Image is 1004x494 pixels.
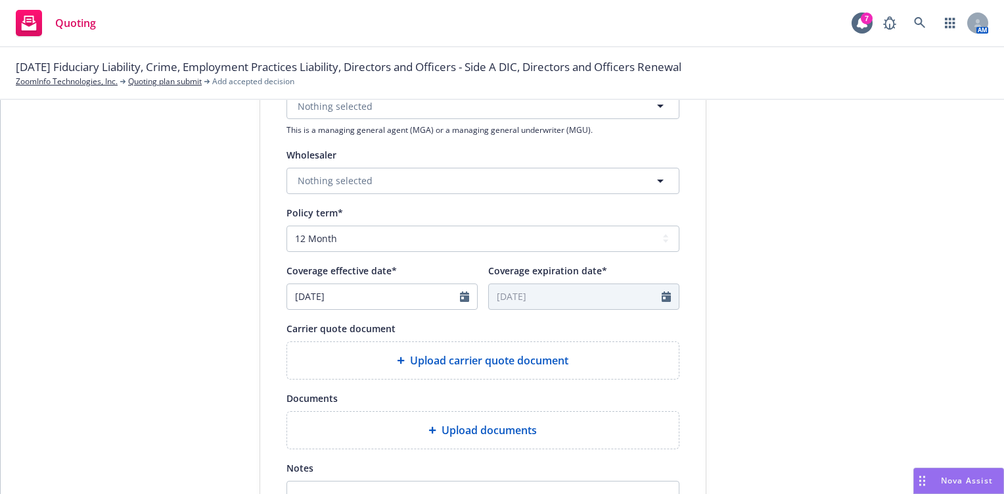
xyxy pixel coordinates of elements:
a: Report a Bug [877,10,903,36]
span: Nova Assist [941,475,993,486]
span: Add accepted decision [212,76,294,87]
svg: Calendar [460,291,469,302]
span: Nothing selected [298,174,373,187]
span: Coverage expiration date* [488,264,607,277]
div: Upload documents [286,411,679,449]
a: Switch app [937,10,963,36]
div: Drag to move [914,468,930,493]
span: [DATE] Fiduciary Liability, Crime, Employment Practices Liability, Directors and Officers - Side ... [16,59,681,76]
span: Coverage effective date* [286,264,397,277]
a: ZoomInfo Technologies, Inc. [16,76,118,87]
div: 7 [861,12,873,24]
button: Nothing selected [286,93,679,119]
span: Policy term* [286,207,343,219]
span: Upload documents [442,422,537,438]
button: Nothing selected [286,168,679,194]
input: MM/DD/YYYY [287,284,460,309]
button: Nova Assist [913,468,1004,494]
span: Nothing selected [298,99,373,113]
a: Search [907,10,933,36]
span: Quoting [55,18,96,28]
div: Upload carrier quote document [286,341,679,380]
span: Documents [286,392,338,405]
span: This is a managing general agent (MGA) or a managing general underwriter (MGU). [286,124,679,136]
span: Notes [286,462,313,474]
a: Quoting [11,5,101,41]
span: Wholesaler [286,149,336,161]
svg: Calendar [662,291,671,302]
span: Carrier quote document [286,322,396,335]
span: Upload carrier quote document [410,353,568,368]
a: Quoting plan submit [128,76,202,87]
input: MM/DD/YYYY [489,284,662,309]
